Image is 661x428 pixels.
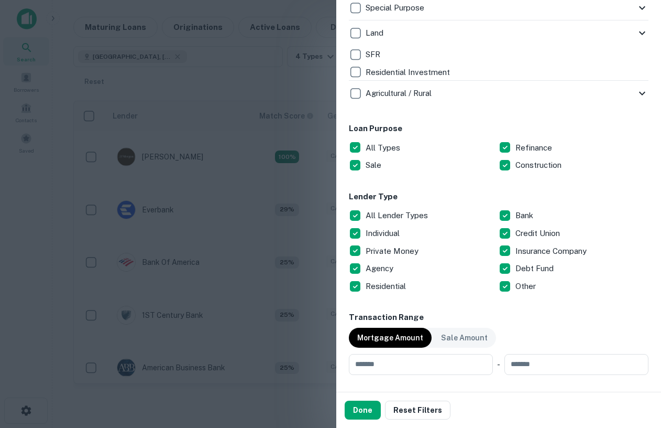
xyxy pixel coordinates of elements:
[366,66,452,79] p: Residential Investment
[366,87,434,100] p: Agricultural / Rural
[349,20,648,46] div: Land
[515,280,538,293] p: Other
[609,344,661,394] iframe: Chat Widget
[366,280,408,293] p: Residential
[366,227,402,240] p: Individual
[366,209,430,222] p: All Lender Types
[349,191,648,203] h6: Lender Type
[366,27,385,39] p: Land
[366,159,383,172] p: Sale
[366,262,395,275] p: Agency
[515,142,554,154] p: Refinance
[357,332,423,344] p: Mortgage Amount
[349,81,648,106] div: Agricultural / Rural
[515,209,535,222] p: Bank
[366,245,421,258] p: Private Money
[345,401,381,420] button: Done
[366,142,402,154] p: All Types
[366,48,382,61] p: SFR
[515,262,556,275] p: Debt Fund
[349,123,648,135] h6: Loan Purpose
[515,159,564,172] p: Construction
[515,245,589,258] p: Insurance Company
[349,312,648,324] h6: Transaction Range
[441,332,488,344] p: Sale Amount
[385,401,450,420] button: Reset Filters
[366,2,426,14] p: Special Purpose
[515,227,562,240] p: Credit Union
[497,354,500,375] div: -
